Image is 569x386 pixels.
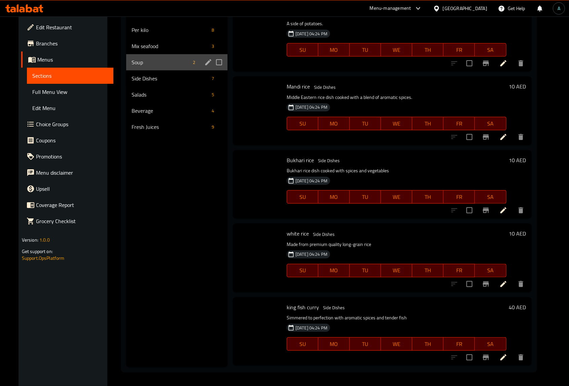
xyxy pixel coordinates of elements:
a: Choice Groups [21,116,113,132]
span: Grocery Checklist [36,217,108,225]
button: FR [443,43,475,57]
button: TU [350,117,381,130]
span: Side Dishes [132,74,209,82]
span: Bukhari rice [287,155,314,165]
button: FR [443,337,475,351]
button: delete [513,129,529,145]
span: FR [446,339,472,349]
a: Branches [21,35,113,51]
button: TH [412,43,443,57]
span: Full Menu View [32,88,108,96]
span: Menu disclaimer [36,169,108,177]
div: Mix seafood [132,42,209,50]
div: Menu-management [370,4,411,12]
span: Choice Groups [36,120,108,128]
button: Branch-specific-item [478,202,494,218]
button: SU [287,117,318,130]
button: Branch-specific-item [478,349,494,365]
div: items [209,123,217,131]
span: WE [384,266,410,275]
span: Branches [36,39,108,47]
h6: 10 AED [509,8,526,18]
div: Side Dishes [320,304,347,312]
div: Mix seafood3 [126,38,227,54]
span: WE [384,339,410,349]
span: TH [415,192,441,202]
span: king fish curry [287,302,319,312]
button: TU [350,190,381,204]
span: SU [290,339,316,349]
button: TU [350,43,381,57]
span: Side Dishes [311,83,338,91]
button: edit [203,57,213,67]
button: MO [318,337,350,351]
button: delete [513,349,529,365]
button: WE [381,117,412,130]
button: SU [287,264,318,277]
button: SA [475,190,506,204]
a: Edit menu item [499,206,507,214]
button: SA [475,43,506,57]
a: Edit menu item [499,59,507,67]
a: Coupons [21,132,113,148]
span: TH [415,339,441,349]
button: FR [443,264,475,277]
span: MO [321,45,347,55]
span: 7 [209,75,217,82]
span: 8 [209,27,217,33]
span: [DATE] 04:24 PM [293,325,330,331]
span: Select to update [462,130,476,144]
span: TU [352,119,378,129]
span: [DATE] 04:24 PM [293,104,330,110]
span: Sections [32,72,108,80]
span: SU [290,119,316,129]
span: [DATE] 04:24 PM [293,251,330,257]
span: WE [384,119,410,129]
span: A [558,5,560,12]
div: Salads5 [126,86,227,103]
span: Coupons [36,136,108,144]
button: SA [475,117,506,130]
button: FR [443,117,475,130]
span: SU [290,266,316,275]
span: Salads [132,91,209,99]
span: Edit Menu [32,104,108,112]
span: [DATE] 04:24 PM [293,31,330,37]
span: SA [477,192,503,202]
span: TU [352,45,378,55]
span: Edit Restaurant [36,23,108,31]
a: Upsell [21,181,113,197]
span: Menus [37,56,108,64]
span: Promotions [36,152,108,161]
div: Fresh Juices9 [126,119,227,135]
div: items [209,42,217,50]
span: Beverage [132,107,209,115]
div: items [209,26,217,34]
button: TH [412,264,443,277]
span: MO [321,119,347,129]
button: MO [318,43,350,57]
span: MO [321,266,347,275]
span: SU [290,192,316,202]
a: Edit menu item [499,280,507,288]
p: Middle Eastern rice dish cooked with a blend of aromatic spices. [287,93,506,102]
span: FR [446,119,472,129]
div: Per kilo8 [126,22,227,38]
span: SA [477,266,503,275]
span: 4 [209,108,217,114]
button: delete [513,276,529,292]
button: TH [412,190,443,204]
h6: 40 AED [509,303,526,312]
a: Coverage Report [21,197,113,213]
h6: 10 AED [509,155,526,165]
span: Mandi rice [287,81,310,92]
button: MO [318,117,350,130]
button: MO [318,264,350,277]
a: Grocery Checklist [21,213,113,229]
span: SU [290,45,316,55]
span: Soup [132,58,190,66]
span: TU [352,339,378,349]
span: WE [384,45,410,55]
button: SU [287,337,318,351]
